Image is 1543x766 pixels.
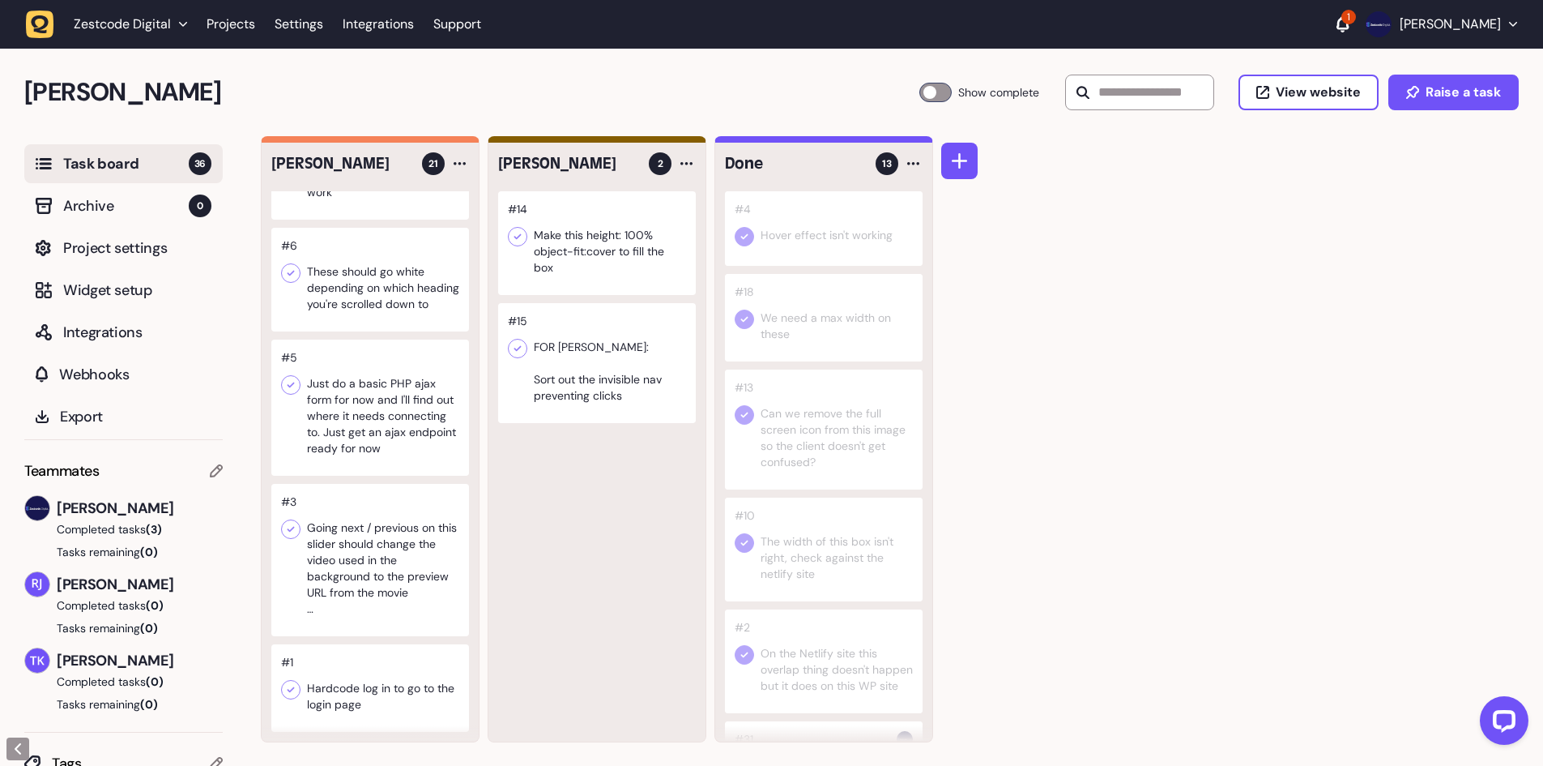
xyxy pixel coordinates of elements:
button: Widget setup [24,271,223,310]
button: Tasks remaining(0) [24,696,223,713]
span: (0) [140,697,158,712]
span: [PERSON_NAME] [57,649,223,672]
iframe: LiveChat chat widget [1467,690,1535,758]
div: 1 [1341,10,1356,24]
a: Projects [207,10,255,39]
button: Completed tasks(0) [24,674,210,690]
span: (0) [146,598,164,613]
a: Settings [275,10,323,39]
img: Harry Robinson [897,731,913,747]
span: (0) [146,674,164,689]
span: Archive [63,195,189,217]
button: Zestcode Digital [26,10,197,39]
span: Project settings [63,237,211,259]
span: Zestcode Digital [74,16,171,32]
img: Riki-leigh Jones [25,572,49,597]
button: Raise a task [1388,75,1519,110]
span: Widget setup [63,279,211,302]
button: Integrations [24,313,223,352]
span: 13 [882,156,892,171]
button: Project settings [24,229,223,267]
img: Thomas Karagkounis [25,648,49,673]
span: Raise a task [1426,86,1501,99]
h4: Tom [271,152,411,175]
h4: Done [725,152,864,175]
h2: Penny Black [24,73,919,112]
span: (0) [140,621,158,635]
span: 0 [189,195,211,217]
h4: Harry [498,152,637,175]
button: Completed tasks(3) [24,521,210,537]
span: Export [60,405,211,428]
span: Webhooks [59,363,211,386]
button: [PERSON_NAME] [1366,11,1517,37]
button: Tasks remaining(0) [24,620,223,636]
span: View website [1276,86,1361,99]
a: Support [433,16,481,32]
a: Integrations [343,10,414,39]
button: View website [1238,75,1379,110]
span: Show complete [958,83,1039,102]
span: 2 [658,156,663,171]
button: Task board36 [24,144,223,183]
span: (0) [140,545,158,559]
img: Harry Robinson [1366,11,1392,37]
span: (3) [146,522,162,537]
img: Harry Robinson [25,496,49,520]
span: Task board [63,152,189,175]
span: Teammates [24,460,100,482]
span: 21 [428,156,438,171]
button: Tasks remaining(0) [24,544,223,560]
span: Integrations [63,321,211,344]
span: 36 [189,152,211,175]
button: Completed tasks(0) [24,597,210,614]
button: Webhooks [24,355,223,394]
button: Archive0 [24,186,223,225]
button: Export [24,397,223,436]
span: [PERSON_NAME] [57,497,223,520]
span: [PERSON_NAME] [57,573,223,596]
p: [PERSON_NAME] [1400,16,1501,32]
